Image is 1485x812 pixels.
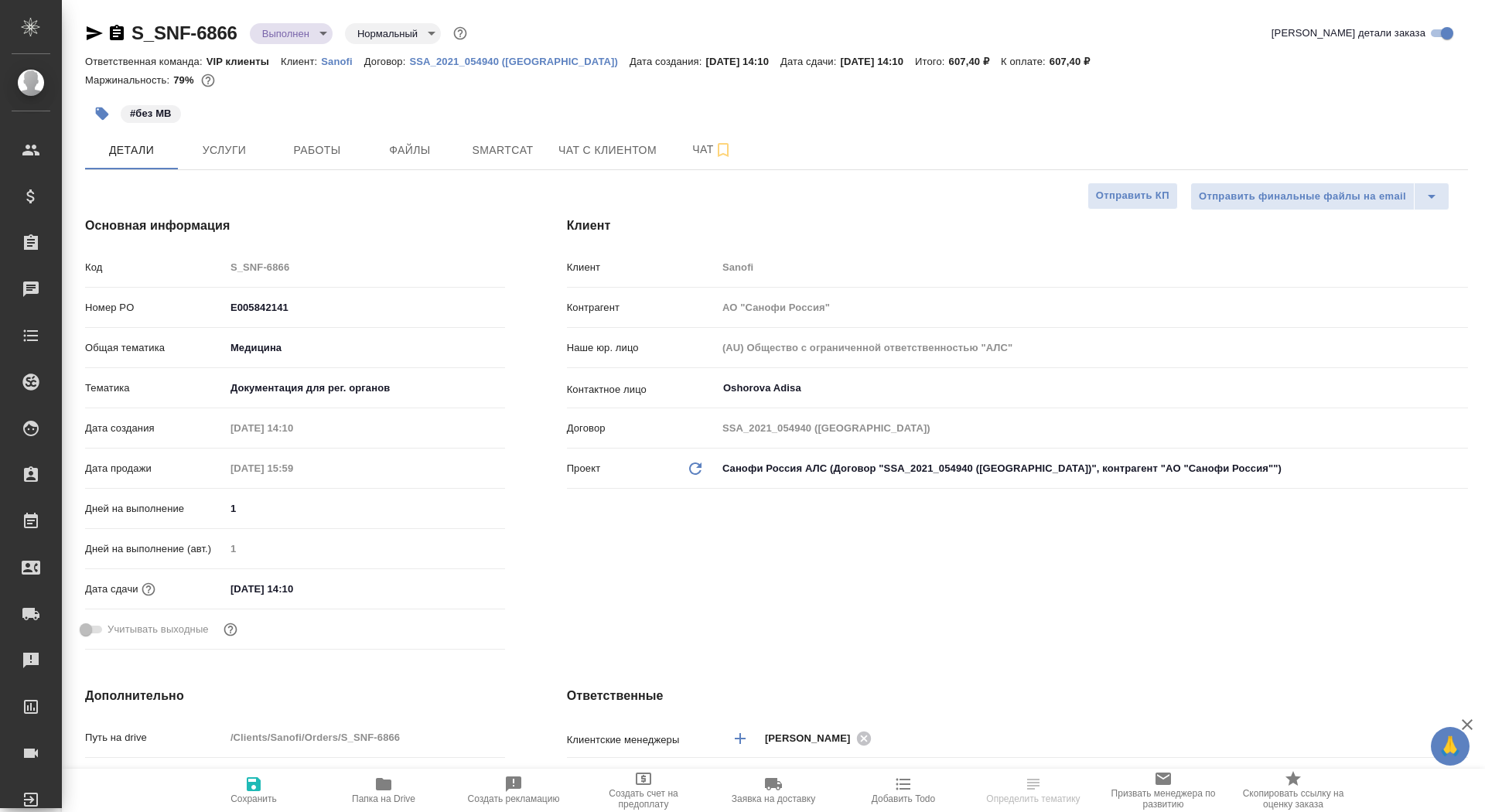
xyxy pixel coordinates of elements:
[352,793,415,804] span: Папка на Drive
[173,74,197,86] p: 79%
[567,382,717,397] p: Контактное лицо
[85,582,138,597] p: Дата сдачи
[345,23,441,44] div: Выполнен
[765,728,876,748] div: [PERSON_NAME]
[85,74,173,86] p: Маржинальность:
[717,417,1468,439] input: Пустое поле
[949,56,1002,67] p: 607,40 ₽
[85,541,225,557] p: Дней на выполнение (авт.)
[207,56,281,67] p: VIP клиенты
[198,70,218,90] button: 105.44 RUB;
[714,141,732,159] svg: Подписаться
[1459,387,1463,390] button: Open
[85,380,225,396] p: Тематика
[1190,183,1415,210] button: Отправить финальные файлы на email
[579,769,708,812] button: Создать счет на предоплату
[1098,769,1228,812] button: Призвать менеджера по развитию
[85,730,225,745] p: Путь на drive
[138,579,159,599] button: Если добавить услуги и заполнить их объемом, то дата рассчитается автоматически
[85,421,225,436] p: Дата создания
[85,97,119,131] button: Добавить тэг
[130,106,172,121] p: #без МВ
[94,141,169,160] span: Детали
[1096,187,1169,205] span: Отправить КП
[1050,56,1102,67] p: 607,40 ₽
[567,461,601,476] p: Проект
[567,217,1468,235] h4: Клиент
[85,56,207,67] p: Ответственная команда:
[1001,56,1050,67] p: К оплате:
[838,769,968,812] button: Добавить Todo
[321,56,364,67] p: Sanofi
[1228,769,1358,812] button: Скопировать ссылку на оценку заказа
[717,256,1468,278] input: Пустое поле
[108,24,126,43] button: Скопировать ссылку
[915,56,948,67] p: Итого:
[708,769,838,812] button: Заявка на доставку
[281,56,321,67] p: Клиент:
[85,24,104,43] button: Скопировать ссылку для ЯМессенджера
[225,578,360,600] input: ✎ Введи что-нибудь
[1431,727,1470,766] button: 🙏
[1272,26,1425,41] span: [PERSON_NAME] детали заказа
[258,27,314,40] button: Выполнен
[373,141,447,160] span: Файлы
[225,497,505,520] input: ✎ Введи что-нибудь
[986,793,1080,804] span: Определить тематику
[449,769,579,812] button: Создать рекламацию
[225,726,505,749] input: Пустое поле
[968,769,1098,812] button: Определить тематику
[675,140,749,159] span: Чат
[85,501,225,517] p: Дней на выполнение
[280,141,354,160] span: Работы
[567,340,717,356] p: Наше юр. лицо
[466,141,540,160] span: Smartcat
[131,22,237,43] a: S_SNF-6866
[717,296,1468,319] input: Пустое поле
[225,766,505,789] input: ✎ Введи что-нибудь
[85,260,225,275] p: Код
[717,455,1468,482] div: Санофи Россия АЛС (Договор "SSA_2021_054940 ([GEOGRAPHIC_DATA])", контрагент "АО "Санофи Россия"")
[840,56,915,67] p: [DATE] 14:10
[722,720,759,757] button: Добавить менеджера
[225,417,360,439] input: Пустое поле
[872,793,935,804] span: Добавить Todo
[705,56,780,67] p: [DATE] 14:10
[1087,183,1178,210] button: Отправить КП
[1437,730,1463,763] span: 🙏
[630,56,705,67] p: Дата создания:
[450,23,470,43] button: Доп статусы указывают на важность/срочность заказа
[225,457,360,479] input: Пустое поле
[567,732,717,748] p: Клиентские менеджеры
[187,141,261,160] span: Услуги
[409,54,630,67] a: SSA_2021_054940 ([GEOGRAPHIC_DATA])
[567,421,717,436] p: Договор
[85,300,225,316] p: Номер PO
[588,788,699,810] span: Создать счет на предоплату
[108,622,209,637] span: Учитывать выходные
[567,260,717,275] p: Клиент
[567,687,1468,705] h4: Ответственные
[765,731,860,746] span: [PERSON_NAME]
[220,619,241,640] button: Выбери, если сб и вс нужно считать рабочими днями для выполнения заказа.
[119,106,183,119] span: без МВ
[85,217,505,235] h4: Основная информация
[1199,188,1406,206] span: Отправить финальные файлы на email
[468,793,560,804] span: Создать рекламацию
[250,23,333,44] div: Выполнен
[225,375,505,401] div: Документация для рег. органов
[409,56,630,67] p: SSA_2021_054940 ([GEOGRAPHIC_DATA])
[321,54,364,67] a: Sanofi
[1237,788,1349,810] span: Скопировать ссылку на оценку заказа
[732,793,815,804] span: Заявка на доставку
[353,27,422,40] button: Нормальный
[717,765,1468,791] div: VIP клиенты
[558,141,657,160] span: Чат с клиентом
[85,687,505,705] h4: Дополнительно
[189,769,319,812] button: Сохранить
[230,793,277,804] span: Сохранить
[85,461,225,476] p: Дата продажи
[225,296,505,319] input: ✎ Введи что-нибудь
[225,335,505,361] div: Медицина
[780,56,840,67] p: Дата сдачи:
